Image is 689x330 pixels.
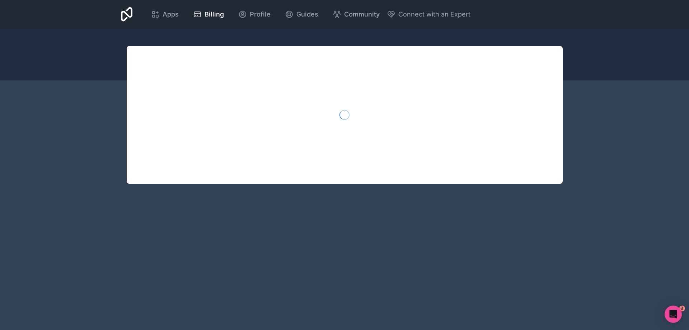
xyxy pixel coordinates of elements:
a: Billing [187,6,230,22]
span: Apps [163,9,179,19]
span: Community [344,9,380,19]
span: 2 [679,306,685,311]
a: Community [327,6,385,22]
div: Open Intercom Messenger [665,306,682,323]
a: Apps [145,6,184,22]
button: Connect with an Expert [387,9,470,19]
span: Connect with an Expert [398,9,470,19]
span: Billing [205,9,224,19]
a: Guides [279,6,324,22]
span: Profile [250,9,271,19]
span: Guides [296,9,318,19]
a: Profile [233,6,276,22]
